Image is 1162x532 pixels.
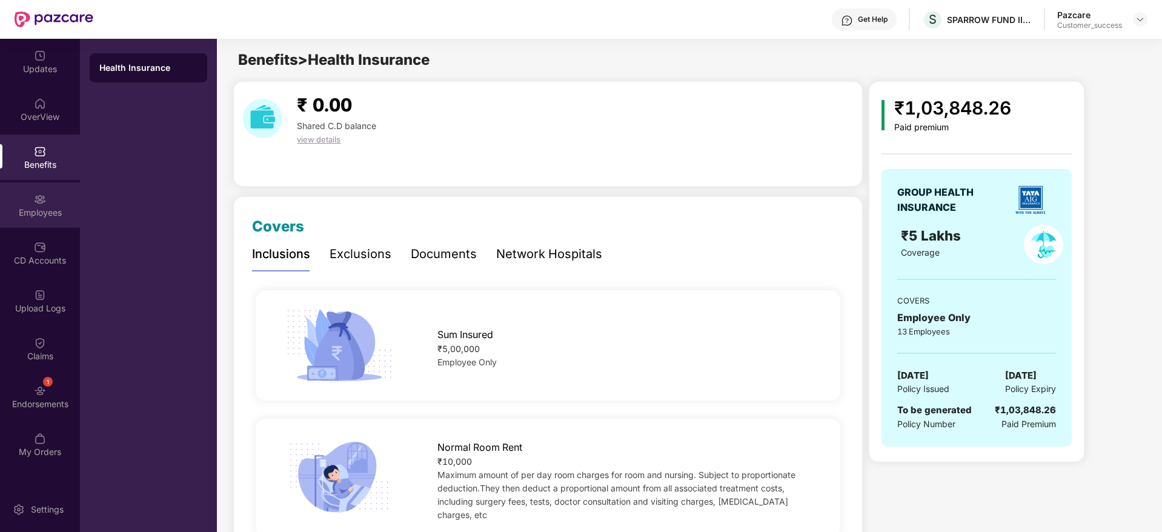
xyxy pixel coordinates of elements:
div: ₹10,000 [437,455,814,468]
img: svg+xml;base64,PHN2ZyBpZD0iTXlfT3JkZXJzIiBkYXRhLW5hbWU9Ik15IE9yZGVycyIgeG1sbnM9Imh0dHA6Ly93d3cudz... [34,433,46,445]
span: Shared C.D balance [297,121,376,131]
span: [DATE] [1005,368,1037,383]
span: Paid Premium [1001,417,1056,431]
span: Normal Room Rent [437,440,522,455]
img: svg+xml;base64,PHN2ZyBpZD0iSGVscC0zMngzMiIgeG1sbnM9Imh0dHA6Ly93d3cudzMub3JnLzIwMDAvc3ZnIiB3aWR0aD... [841,15,853,27]
span: Coverage [901,247,940,258]
span: [DATE] [897,368,929,383]
div: Health Insurance [99,62,198,74]
span: Covers [252,218,304,235]
span: ₹5 Lakhs [901,227,964,244]
span: ₹ 0.00 [297,94,352,116]
img: svg+xml;base64,PHN2ZyBpZD0iRW5kb3JzZW1lbnRzIiB4bWxucz0iaHR0cDovL3d3dy53My5vcmcvMjAwMC9zdmciIHdpZH... [34,385,46,397]
div: Paid premium [894,122,1011,133]
div: 13 Employees [897,325,1056,337]
div: Inclusions [252,245,310,264]
div: Settings [27,504,67,516]
div: SPARROW FUND II ADVISORS LLP [947,14,1032,25]
img: svg+xml;base64,PHN2ZyBpZD0iQmVuZWZpdHMiIHhtbG5zPSJodHRwOi8vd3d3LnczLm9yZy8yMDAwL3N2ZyIgd2lkdGg9Ij... [34,145,46,158]
img: insurerLogo [1009,179,1052,221]
div: GROUP HEALTH INSURANCE [897,185,1003,215]
div: ₹1,03,848.26 [894,94,1011,122]
div: Customer_success [1057,21,1122,30]
img: download [243,99,282,138]
img: icon [282,305,396,385]
span: view details [297,135,340,144]
div: 1 [43,377,53,387]
div: Employee Only [897,310,1056,325]
span: Employee Only [437,357,497,367]
span: Benefits > Health Insurance [238,51,430,68]
img: svg+xml;base64,PHN2ZyBpZD0iSG9tZSIgeG1sbnM9Imh0dHA6Ly93d3cudzMub3JnLzIwMDAvc3ZnIiB3aWR0aD0iMjAiIG... [34,98,46,110]
div: Network Hospitals [496,245,602,264]
img: svg+xml;base64,PHN2ZyBpZD0iQ0RfQWNjb3VudHMiIGRhdGEtbmFtZT0iQ0QgQWNjb3VudHMiIHhtbG5zPSJodHRwOi8vd3... [34,241,46,253]
img: svg+xml;base64,PHN2ZyBpZD0iQ2xhaW0iIHhtbG5zPSJodHRwOi8vd3d3LnczLm9yZy8yMDAwL3N2ZyIgd2lkdGg9IjIwIi... [34,337,46,349]
img: svg+xml;base64,PHN2ZyBpZD0iVXBsb2FkX0xvZ3MiIGRhdGEtbmFtZT0iVXBsb2FkIExvZ3MiIHhtbG5zPSJodHRwOi8vd3... [34,289,46,301]
div: ₹1,03,848.26 [995,403,1056,417]
div: Documents [411,245,477,264]
span: S [929,12,937,27]
div: COVERS [897,294,1056,307]
img: svg+xml;base64,PHN2ZyBpZD0iRW1wbG95ZWVzIiB4bWxucz0iaHR0cDovL3d3dy53My5vcmcvMjAwMC9zdmciIHdpZHRoPS... [34,193,46,205]
span: Policy Issued [897,382,949,396]
img: icon [282,437,396,517]
div: ₹5,00,000 [437,342,814,356]
div: Exclusions [330,245,391,264]
img: policyIcon [1024,225,1063,264]
span: Sum Insured [437,327,493,342]
div: Pazcare [1057,9,1122,21]
img: svg+xml;base64,PHN2ZyBpZD0iU2V0dGluZy0yMHgyMCIgeG1sbnM9Imh0dHA6Ly93d3cudzMub3JnLzIwMDAvc3ZnIiB3aW... [13,504,25,516]
img: svg+xml;base64,PHN2ZyBpZD0iVXBkYXRlZCIgeG1sbnM9Imh0dHA6Ly93d3cudzMub3JnLzIwMDAvc3ZnIiB3aWR0aD0iMj... [34,50,46,62]
span: Policy Number [897,419,955,429]
img: svg+xml;base64,PHN2ZyBpZD0iRHJvcGRvd24tMzJ4MzIiIHhtbG5zPSJodHRwOi8vd3d3LnczLm9yZy8yMDAwL3N2ZyIgd2... [1135,15,1145,24]
div: Get Help [858,15,888,24]
img: icon [881,100,885,130]
span: Maximum amount of per day room charges for room and nursing. Subject to proportionate deduction.T... [437,470,795,520]
img: New Pazcare Logo [15,12,93,27]
span: Policy Expiry [1005,382,1056,396]
span: To be generated [897,404,972,416]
